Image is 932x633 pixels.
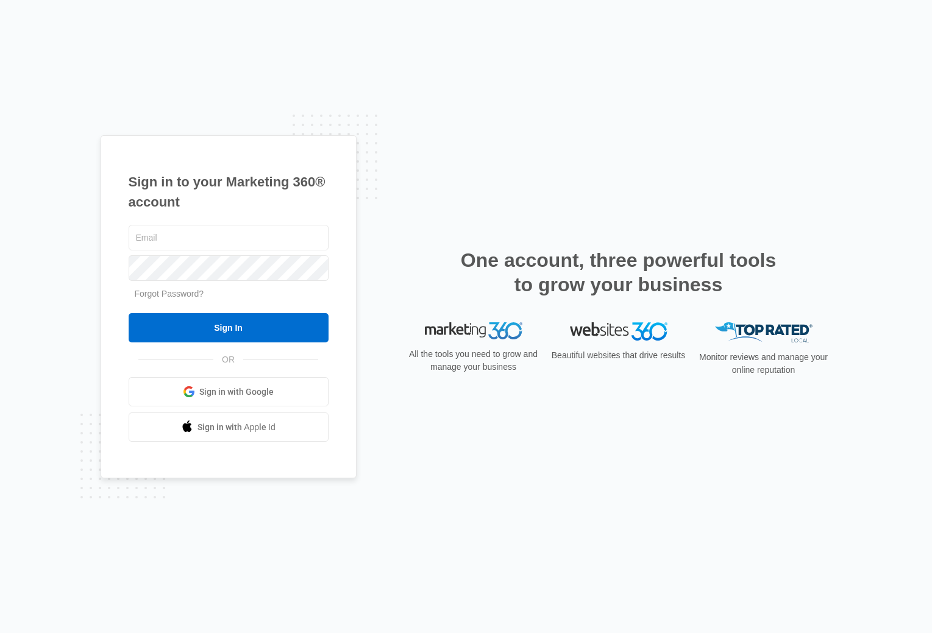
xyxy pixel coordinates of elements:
[135,289,204,299] a: Forgot Password?
[405,348,542,373] p: All the tools you need to grow and manage your business
[129,172,329,212] h1: Sign in to your Marketing 360® account
[570,322,667,340] img: Websites 360
[129,313,329,342] input: Sign In
[199,386,274,398] span: Sign in with Google
[550,349,687,362] p: Beautiful websites that drive results
[425,322,522,339] img: Marketing 360
[715,322,813,342] img: Top Rated Local
[695,351,832,377] p: Monitor reviews and manage your online reputation
[197,421,276,434] span: Sign in with Apple Id
[457,248,780,297] h2: One account, three powerful tools to grow your business
[129,225,329,250] input: Email
[129,377,329,406] a: Sign in with Google
[129,412,329,442] a: Sign in with Apple Id
[213,353,243,366] span: OR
